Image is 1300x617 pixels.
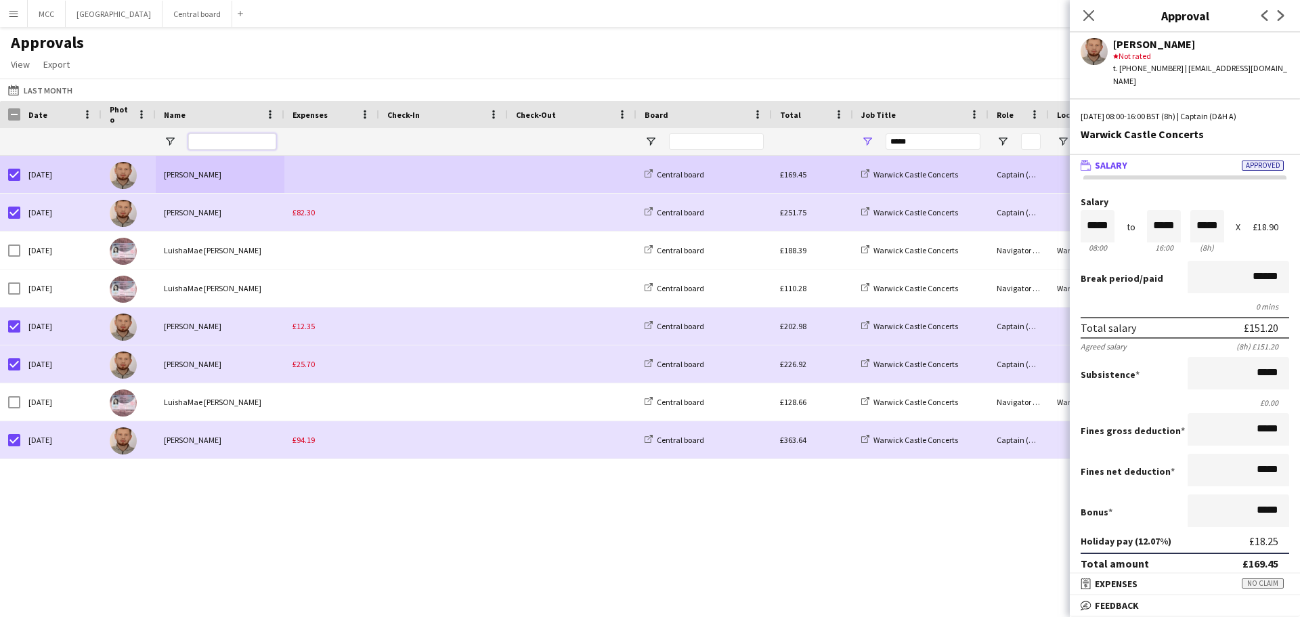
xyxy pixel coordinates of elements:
img: LuishaMae Samuels [110,389,137,417]
div: X [1236,222,1240,232]
img: Konrad Zareba [110,200,137,227]
span: Central board [657,207,704,217]
div: £0.00 [1081,398,1289,408]
div: 08:00 [1081,242,1114,253]
label: Fines net deduction [1081,465,1175,477]
div: to [1127,222,1135,232]
a: Warwick Castle Concerts [861,435,958,445]
div: LuishaMae [PERSON_NAME] [156,232,284,269]
div: [DATE] [20,194,102,231]
div: £169.45 [1242,557,1278,570]
div: 8h [1190,242,1224,253]
div: Warwick [1049,383,1184,421]
label: Salary [1081,197,1289,207]
div: Captain (D&H A) [989,421,1049,459]
a: Warwick Castle Concerts [861,207,958,217]
div: 0 mins [1081,301,1289,312]
span: Export [43,58,70,70]
div: Total amount [1081,557,1149,570]
mat-expansion-panel-header: SalaryApproved [1070,155,1300,175]
button: MCC [28,1,66,27]
div: [PERSON_NAME] [156,194,284,231]
div: [DATE] 08:00-16:00 BST (8h) | Captain (D&H A) [1081,110,1289,123]
div: [DATE] [20,270,102,307]
mat-expansion-panel-header: Feedback [1070,595,1300,616]
span: Central board [657,169,704,179]
div: [PERSON_NAME] [1113,38,1289,50]
span: Total [780,110,801,120]
span: Warwick Castle Concerts [873,435,958,445]
span: Warwick Castle Concerts [873,359,958,369]
img: Konrad Zareba [110,162,137,189]
button: Open Filter Menu [1057,135,1069,148]
span: Location [1057,110,1091,120]
label: Bonus [1081,506,1112,518]
span: Feedback [1095,599,1139,612]
span: £25.70 [292,359,315,369]
a: Warwick Castle Concerts [861,283,958,293]
span: Approved [1242,161,1284,171]
span: £363.64 [780,435,806,445]
span: No claim [1242,578,1284,589]
span: Warwick Castle Concerts [873,397,958,407]
a: Warwick Castle Concerts [861,245,958,255]
div: LuishaMae [PERSON_NAME] [156,270,284,307]
span: Job Title [861,110,896,120]
div: LuishaMae [PERSON_NAME] [156,383,284,421]
a: Warwick Castle Concerts [861,169,958,179]
label: Subsistence [1081,368,1140,381]
input: Role Filter Input [1021,133,1041,150]
span: £110.28 [780,283,806,293]
span: Date [28,110,47,120]
span: £94.19 [292,435,315,445]
div: [PERSON_NAME] [156,345,284,383]
div: Agreed salary [1081,341,1127,352]
span: Warwick Castle Concerts [873,169,958,179]
span: £169.45 [780,169,806,179]
div: Captain (D&H A) [989,345,1049,383]
span: Central board [657,245,704,255]
div: £151.20 [1244,321,1278,335]
a: Export [38,56,75,73]
img: LuishaMae Samuels [110,276,137,303]
a: Central board [645,283,704,293]
div: Total salary [1081,321,1136,335]
span: Photo [110,104,131,125]
div: Warwick [1049,232,1184,269]
span: Warwick Castle Concerts [873,207,958,217]
div: t. [PHONE_NUMBER] | [EMAIL_ADDRESS][DOMAIN_NAME] [1113,62,1289,87]
button: Central board [162,1,232,27]
span: Check-In [387,110,420,120]
div: [DATE] [20,307,102,345]
div: Navigator (D&H B) [989,232,1049,269]
div: [DATE] [20,156,102,193]
div: Captain (D&H A) [989,307,1049,345]
input: Job Title Filter Input [886,133,980,150]
div: Warwick [1049,270,1184,307]
span: Expenses [1095,578,1137,590]
span: £188.39 [780,245,806,255]
div: [DATE] [20,421,102,459]
span: Check-Out [516,110,556,120]
button: Last Month [5,82,75,98]
div: [PERSON_NAME] [156,156,284,193]
div: Warwick Castle Concerts [1081,128,1289,140]
img: Konrad Zareba [110,427,137,454]
div: [DATE] [20,383,102,421]
span: Central board [657,397,704,407]
span: Warwick Castle Concerts [873,321,958,331]
span: £82.30 [292,207,315,217]
img: Konrad Zareba [110,314,137,341]
div: 16:00 [1147,242,1181,253]
a: Central board [645,321,704,331]
mat-expansion-panel-header: ExpensesNo claim [1070,574,1300,594]
button: [GEOGRAPHIC_DATA] [66,1,162,27]
label: Fines gross deduction [1081,425,1185,437]
img: LuishaMae Samuels [110,238,137,265]
span: Central board [657,359,704,369]
a: Central board [645,245,704,255]
span: View [11,58,30,70]
input: Board Filter Input [669,133,764,150]
div: Navigator (D&H B) [989,383,1049,421]
a: Central board [645,169,704,179]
